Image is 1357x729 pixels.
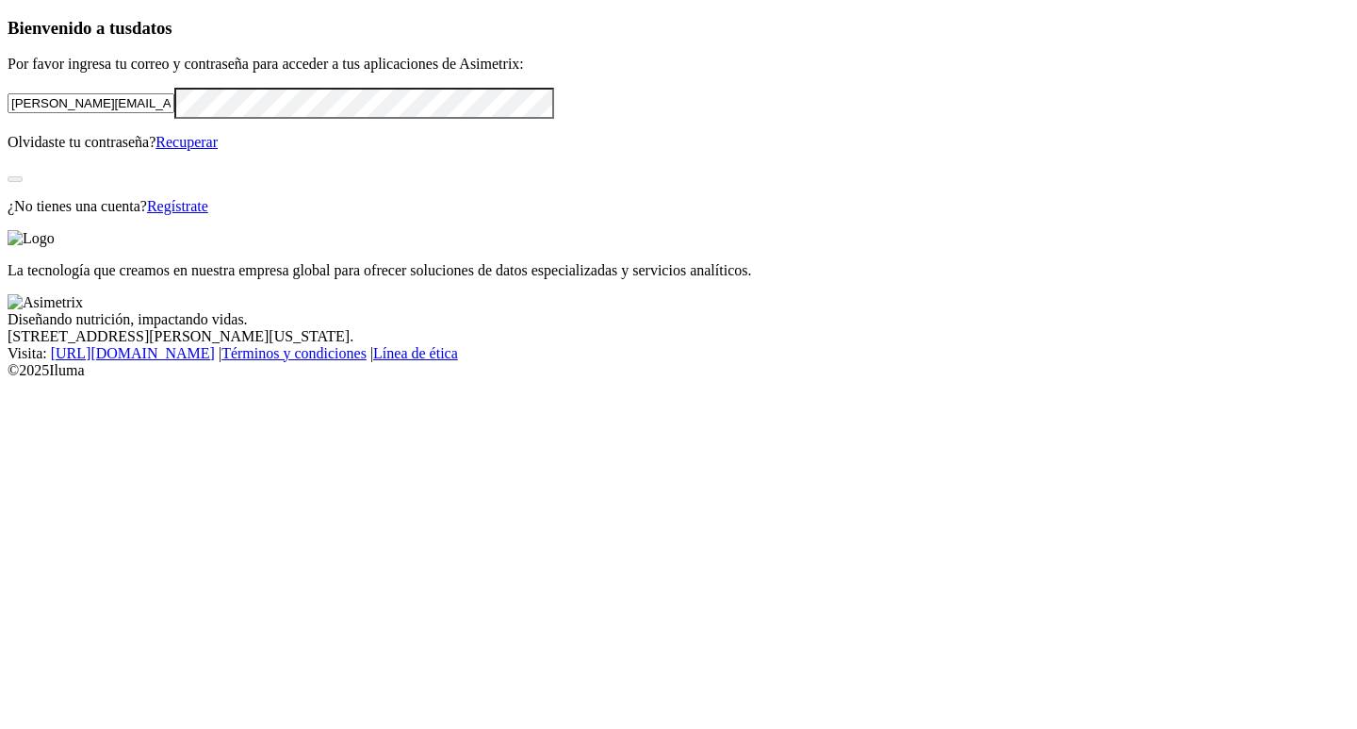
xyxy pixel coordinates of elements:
[8,345,1349,362] div: Visita : | |
[155,134,218,150] a: Recuperar
[8,230,55,247] img: Logo
[8,311,1349,328] div: Diseñando nutrición, impactando vidas.
[221,345,367,361] a: Términos y condiciones
[8,362,1349,379] div: © 2025 Iluma
[373,345,458,361] a: Línea de ética
[8,294,83,311] img: Asimetrix
[147,198,208,214] a: Regístrate
[8,56,1349,73] p: Por favor ingresa tu correo y contraseña para acceder a tus aplicaciones de Asimetrix:
[8,198,1349,215] p: ¿No tienes una cuenta?
[8,328,1349,345] div: [STREET_ADDRESS][PERSON_NAME][US_STATE].
[132,18,172,38] span: datos
[8,93,174,113] input: Tu correo
[51,345,215,361] a: [URL][DOMAIN_NAME]
[8,134,1349,151] p: Olvidaste tu contraseña?
[8,18,1349,39] h3: Bienvenido a tus
[8,262,1349,279] p: La tecnología que creamos en nuestra empresa global para ofrecer soluciones de datos especializad...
